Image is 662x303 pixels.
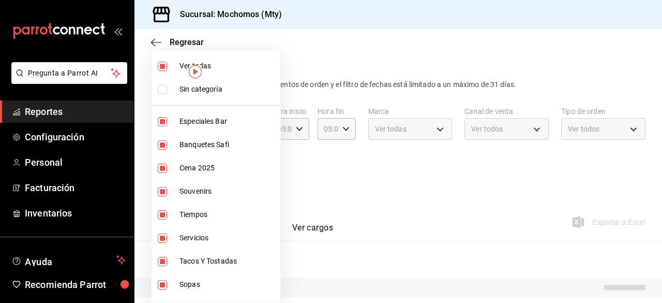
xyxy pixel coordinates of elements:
[179,139,276,150] span: Banquetes Safi
[179,186,276,197] span: Souvenirs
[179,163,276,174] span: Cena 2025
[179,256,276,267] span: Tacos Y Tostadas
[179,61,276,71] span: Ver todas
[179,84,276,95] span: Sin categoría
[179,209,276,220] span: Tiempos
[179,279,276,290] span: Sopas
[189,65,202,78] img: Tooltip marker
[179,116,276,127] span: Especiales Bar
[179,233,276,243] span: Servicios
